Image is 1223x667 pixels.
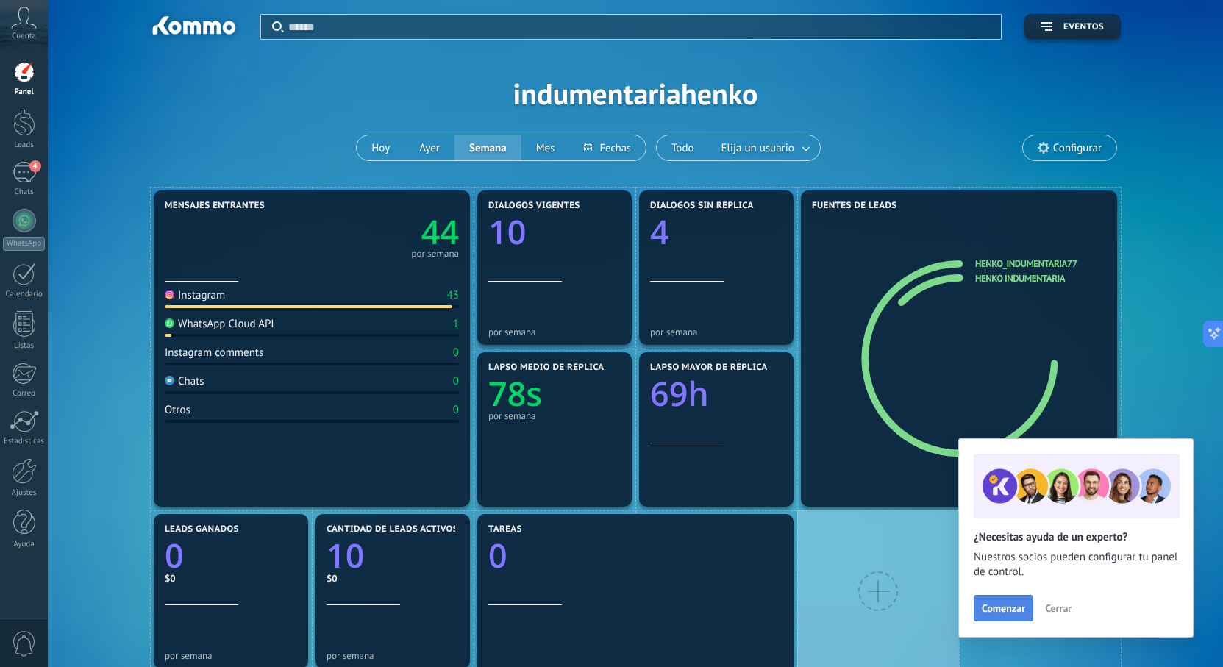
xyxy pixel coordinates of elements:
button: Mes [521,135,570,160]
div: WhatsApp Cloud API [165,317,274,331]
a: 0 [488,533,782,578]
span: Cuenta [12,32,36,41]
button: Ayer [404,135,454,160]
span: Diálogos vigentes [488,201,580,211]
button: Comenzar [974,595,1033,621]
div: Ayuda [3,540,46,549]
span: Lapso mayor de réplica [650,363,767,373]
span: Configurar [1053,142,1102,154]
div: Chats [165,374,204,388]
a: 44 [312,210,459,254]
img: WhatsApp Cloud API [165,318,174,328]
text: 10 [488,210,526,254]
text: 78s [488,371,542,416]
div: 0 [453,346,459,360]
img: Instagram [165,290,174,299]
div: Instagram [165,288,225,302]
div: Calendario [3,290,46,299]
text: 44 [421,210,459,254]
button: Hoy [357,135,404,160]
h2: ¿Necesitas ayuda de un experto? [974,530,1178,544]
div: Listas [3,341,46,351]
a: henko_indumentaria77 [975,257,1077,270]
div: Correo [3,389,46,399]
div: Otros [165,403,190,417]
div: por semana [165,650,297,661]
button: Todo [657,135,709,160]
div: por semana [411,250,459,257]
span: Nuestros socios pueden configurar tu panel de control. [974,550,1178,579]
span: Tareas [488,524,522,535]
div: $0 [327,572,459,585]
text: 0 [488,533,507,578]
div: 43 [447,288,459,302]
span: Lapso medio de réplica [488,363,605,373]
a: 69h [650,371,782,416]
div: 1 [453,317,459,331]
button: Eventos [1024,14,1121,40]
button: Cerrar [1038,597,1078,619]
img: Chats [165,376,174,385]
button: Fechas [569,135,645,160]
a: 0 [165,533,297,578]
div: 0 [453,403,459,417]
text: 10 [327,533,364,578]
span: Mensajes entrantes [165,201,265,211]
div: 0 [453,374,459,388]
span: Comenzar [982,603,1025,613]
div: Leads [3,140,46,150]
div: Chats [3,188,46,197]
div: por semana [327,650,459,661]
span: Cantidad de leads activos [327,524,458,535]
span: 4 [29,160,41,172]
div: por semana [488,410,621,421]
div: Ajustes [3,488,46,498]
div: Panel [3,88,46,97]
span: Diálogos sin réplica [650,201,754,211]
div: por semana [650,327,782,338]
div: por semana [488,327,621,338]
span: Fuentes de leads [812,201,897,211]
div: Instagram comments [165,346,263,360]
span: Eventos [1063,22,1104,32]
button: Semana [454,135,521,160]
text: 0 [165,533,184,578]
span: Leads ganados [165,524,239,535]
a: 10 [327,533,459,578]
span: Elija un usuario [719,138,797,158]
span: Cerrar [1045,603,1072,613]
a: Henko indumentaria [975,272,1065,285]
text: 69h [650,371,709,416]
div: $0 [165,572,297,585]
text: 4 [650,210,669,254]
div: Estadísticas [3,437,46,446]
div: WhatsApp [3,237,45,251]
button: Elija un usuario [709,135,820,160]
